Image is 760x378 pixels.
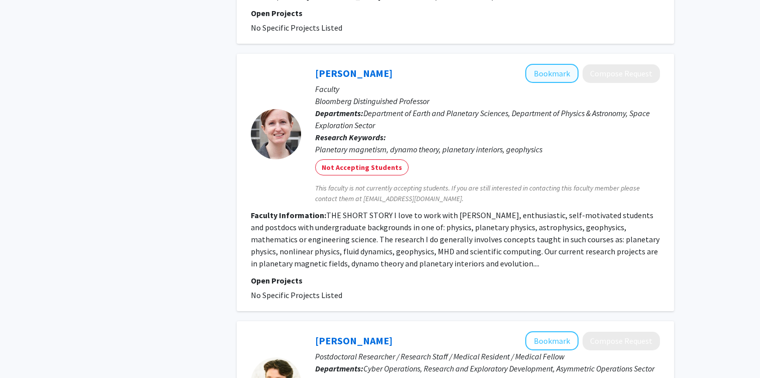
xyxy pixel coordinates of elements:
a: [PERSON_NAME] [315,67,393,79]
b: Departments: [315,363,363,373]
button: Compose Request to Sabine Stanley [583,64,660,83]
fg-read-more: THE SHORT STORY I love to work with [PERSON_NAME], enthusiastic, self-motivated students and post... [251,210,659,268]
span: Department of Earth and Planetary Sciences, Department of Physics & Astronomy, Space Exploration ... [315,108,650,130]
button: Compose Request to Eric McCorkle [583,332,660,350]
span: This faculty is not currently accepting students. If you are still interested in contacting this ... [315,183,660,204]
a: [PERSON_NAME] [315,334,393,347]
p: Postdoctoral Researcher / Research Staff / Medical Resident / Medical Fellow [315,350,660,362]
b: Faculty Information: [251,210,326,220]
p: Faculty [315,83,660,95]
mat-chip: Not Accepting Students [315,159,409,175]
button: Add Sabine Stanley to Bookmarks [525,64,579,83]
div: Planetary magnetism, dynamo theory, planetary interiors, geophysics [315,143,660,155]
p: Open Projects [251,7,660,19]
p: Open Projects [251,274,660,287]
b: Departments: [315,108,363,118]
span: Cyber Operations, Research and Exploratory Development, Asymmetric Operations Sector [363,363,654,373]
span: No Specific Projects Listed [251,23,342,33]
span: No Specific Projects Listed [251,290,342,300]
iframe: Chat [8,333,43,370]
button: Add Eric McCorkle to Bookmarks [525,331,579,350]
p: Bloomberg Distinguished Professor [315,95,660,107]
b: Research Keywords: [315,132,386,142]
